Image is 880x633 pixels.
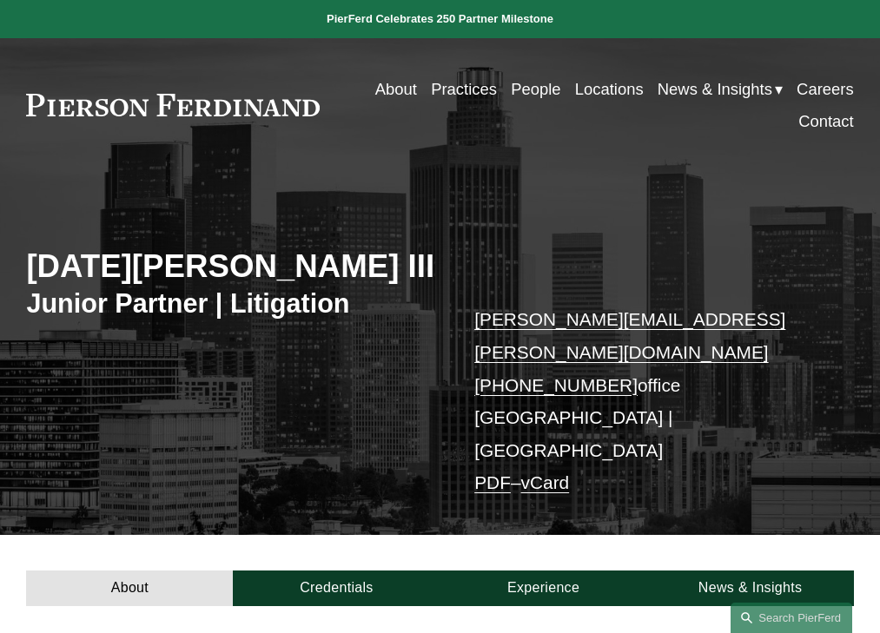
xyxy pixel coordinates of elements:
a: Credentials [233,570,440,606]
h2: [DATE][PERSON_NAME] III [26,247,440,286]
a: About [26,570,233,606]
a: Experience [440,570,647,606]
h3: Junior Partner | Litigation [26,287,440,320]
p: office [GEOGRAPHIC_DATA] | [GEOGRAPHIC_DATA] – [474,303,819,498]
a: Locations [575,73,644,105]
a: [PHONE_NUMBER] [474,375,638,395]
a: About [375,73,417,105]
a: People [511,73,560,105]
a: PDF [474,472,511,492]
a: vCard [521,472,570,492]
a: Practices [431,73,497,105]
a: [PERSON_NAME][EMAIL_ADDRESS][PERSON_NAME][DOMAIN_NAME] [474,309,785,362]
span: News & Insights [658,75,772,103]
a: folder dropdown [658,73,783,105]
a: Contact [798,105,854,137]
a: Careers [797,73,854,105]
a: News & Insights [647,570,854,606]
a: Search this site [731,603,852,633]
